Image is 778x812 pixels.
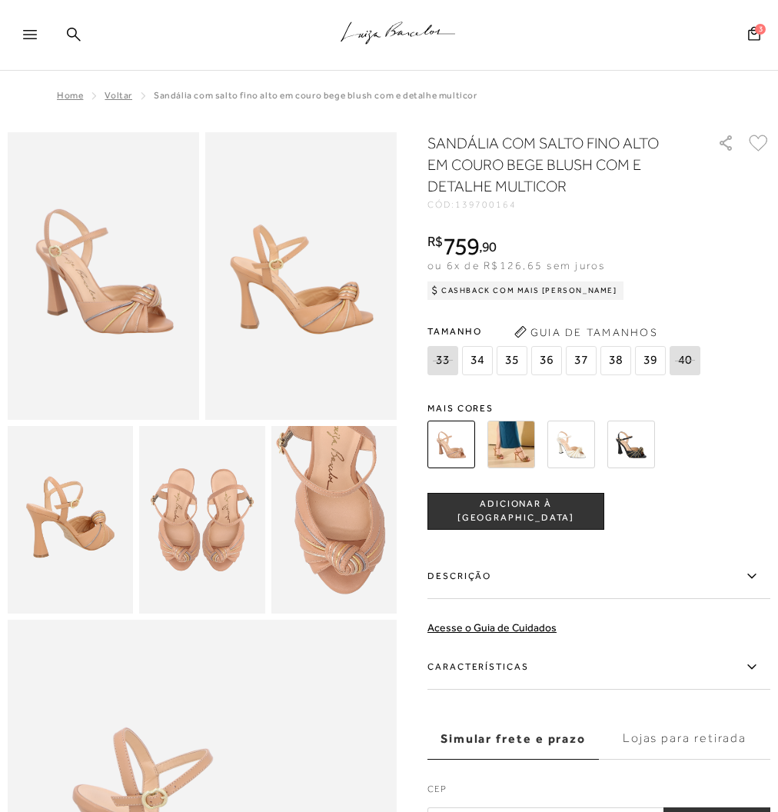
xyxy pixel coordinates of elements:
[743,25,765,46] button: 3
[427,554,770,599] label: Descrição
[670,346,700,375] span: 40
[487,421,535,468] img: SANDÁLIA COM SALTO FINO ALTO EM COURO CARAMELO COM E DETALHE MULTICOR
[482,238,497,255] span: 90
[427,281,623,300] div: Cashback com Mais [PERSON_NAME]
[566,346,597,375] span: 37
[509,320,663,344] button: Guia de Tamanhos
[479,240,497,254] i: ,
[497,346,527,375] span: 35
[427,200,701,209] div: CÓD:
[427,621,557,634] a: Acesse o Guia de Cuidados
[600,346,631,375] span: 38
[427,235,443,248] i: R$
[635,346,666,375] span: 39
[427,346,458,375] span: 33
[427,782,770,804] label: CEP
[427,493,604,530] button: ADICIONAR À [GEOGRAPHIC_DATA]
[755,24,766,35] span: 3
[8,426,133,614] img: image
[443,232,479,260] span: 759
[427,421,475,468] img: SANDÁLIA COM SALTO FINO ALTO EM COURO BEGE BLUSH COM E DETALHE MULTICOR
[205,132,397,420] img: image
[271,426,397,614] img: image
[57,90,83,101] a: Home
[8,132,199,420] img: image
[531,346,562,375] span: 36
[547,421,595,468] img: SANDÁLIA COM SALTO FINO ALTO EM COURO OFF WHITE E DETALHE DOURADO
[462,346,493,375] span: 34
[427,645,770,690] label: Características
[427,132,682,197] h1: SANDÁLIA COM SALTO FINO ALTO EM COURO BEGE BLUSH COM E DETALHE MULTICOR
[427,404,770,413] span: Mais cores
[139,426,264,614] img: image
[427,320,704,343] span: Tamanho
[599,718,770,760] label: Lojas para retirada
[427,718,599,760] label: Simular frete e prazo
[427,259,605,271] span: ou 6x de R$126,65 sem juros
[455,199,517,210] span: 139700164
[154,90,477,101] span: SANDÁLIA COM SALTO FINO ALTO EM COURO BEGE BLUSH COM E DETALHE MULTICOR
[105,90,132,101] a: Voltar
[428,498,603,524] span: ADICIONAR À [GEOGRAPHIC_DATA]
[607,421,655,468] img: SANDÁLIA COM SALTO FINO ALTO EM COURO PRETO E DETALHE DOURADO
